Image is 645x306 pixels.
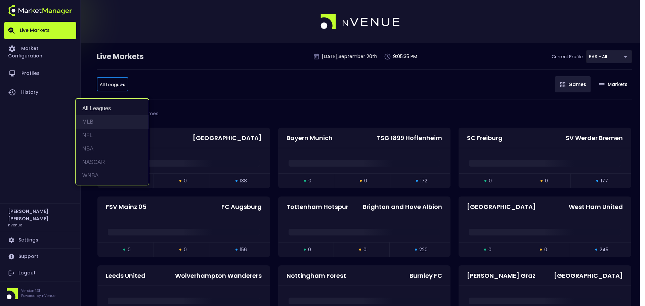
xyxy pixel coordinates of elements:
[76,129,149,142] li: NFL
[76,102,149,115] li: All Leagues
[76,156,149,169] li: NASCAR
[76,169,149,182] li: WNBA
[76,115,149,129] li: MLB
[76,142,149,156] li: NBA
